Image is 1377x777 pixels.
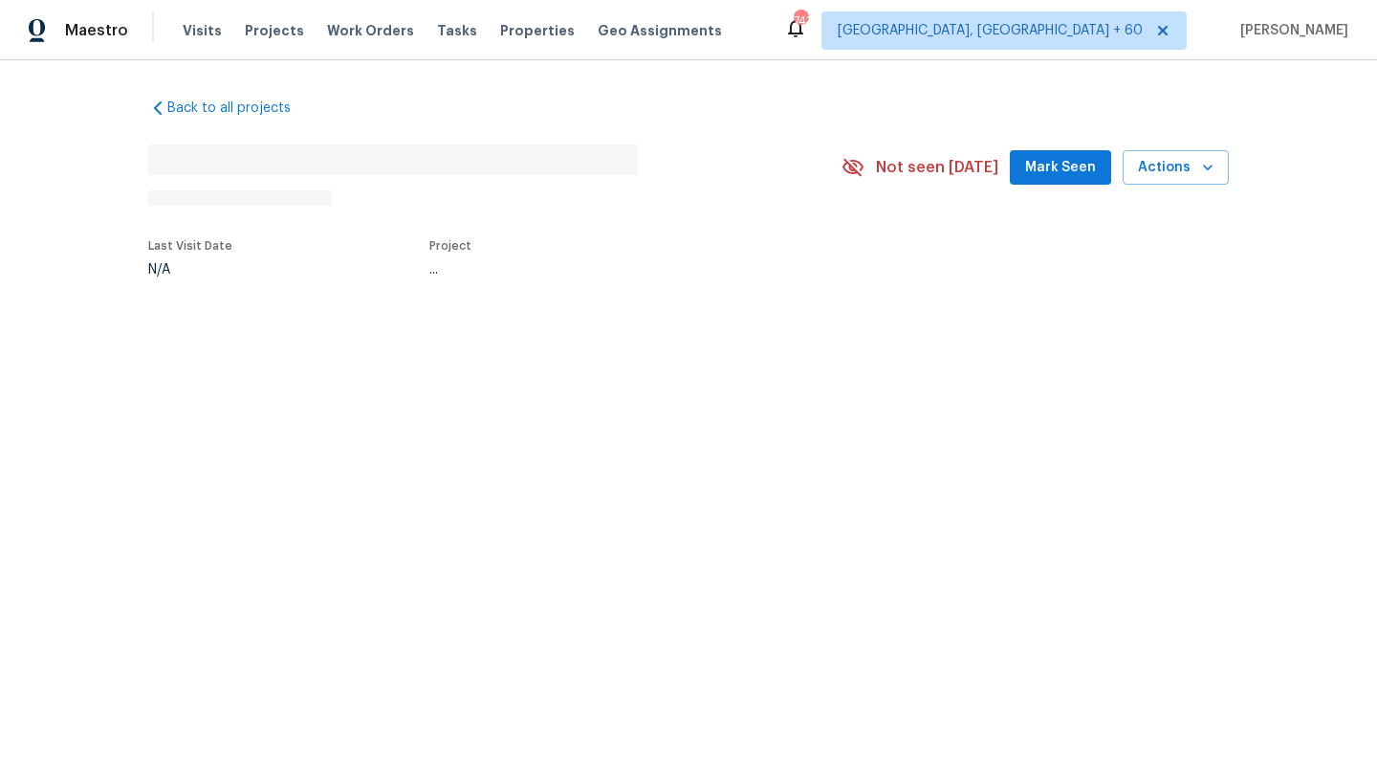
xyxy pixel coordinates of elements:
span: Properties [500,21,575,40]
span: Tasks [437,24,477,37]
span: Last Visit Date [148,240,232,252]
div: N/A [148,263,232,277]
span: Project [429,240,471,252]
span: [GEOGRAPHIC_DATA], [GEOGRAPHIC_DATA] + 60 [838,21,1143,40]
span: Work Orders [327,21,414,40]
div: ... [429,263,797,277]
span: Projects [245,21,304,40]
span: Visits [183,21,222,40]
a: Back to all projects [148,99,332,118]
span: Geo Assignments [598,21,722,40]
button: Actions [1123,150,1229,186]
span: Maestro [65,21,128,40]
div: 743 [794,11,807,31]
span: Actions [1138,156,1213,180]
span: [PERSON_NAME] [1233,21,1348,40]
button: Mark Seen [1010,150,1111,186]
span: Not seen [DATE] [876,158,998,177]
span: Mark Seen [1025,156,1096,180]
